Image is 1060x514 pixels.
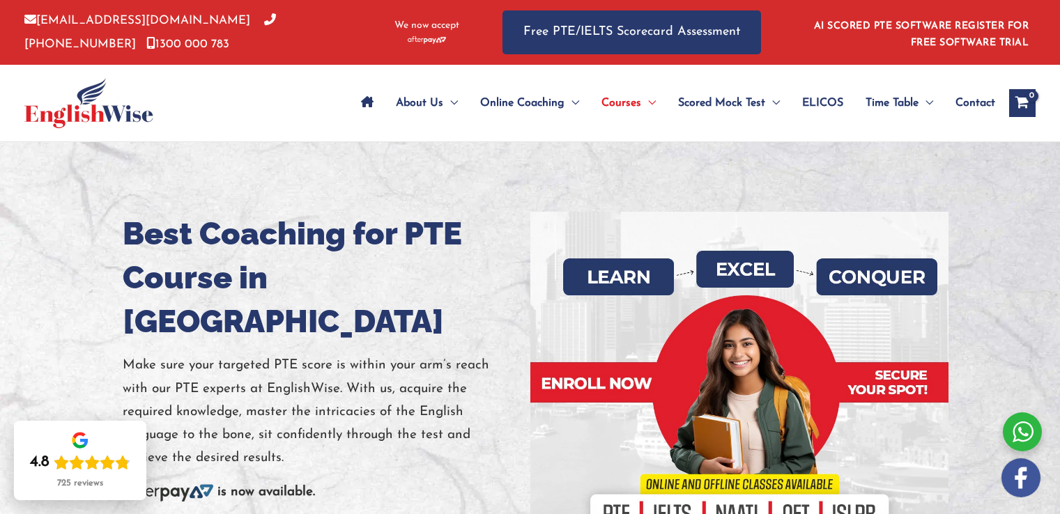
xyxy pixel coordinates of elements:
img: Afterpay-Logo [123,483,213,501]
a: AI SCORED PTE SOFTWARE REGISTER FOR FREE SOFTWARE TRIAL [814,21,1029,48]
aside: Header Widget 1 [806,10,1036,55]
img: white-facebook.png [1001,458,1040,497]
span: Menu Toggle [443,79,458,127]
a: 1300 000 783 [146,38,229,50]
a: [EMAIL_ADDRESS][DOMAIN_NAME] [24,15,250,26]
div: 4.8 [30,453,49,472]
span: ELICOS [802,79,843,127]
a: Online CoachingMenu Toggle [469,79,590,127]
span: Menu Toggle [564,79,579,127]
h1: Best Coaching for PTE Course in [GEOGRAPHIC_DATA] [123,212,520,343]
span: Scored Mock Test [678,79,765,127]
span: Menu Toggle [765,79,780,127]
b: is now available. [217,485,315,499]
a: Time TableMenu Toggle [854,79,944,127]
img: Afterpay-Logo [408,36,446,44]
span: We now accept [394,19,459,33]
a: Contact [944,79,995,127]
span: Menu Toggle [919,79,933,127]
span: Contact [955,79,995,127]
p: Make sure your targeted PTE score is within your arm’s reach with our PTE experts at EnglishWise.... [123,354,520,469]
span: Online Coaching [480,79,564,127]
div: Rating: 4.8 out of 5 [30,453,130,472]
span: About Us [396,79,443,127]
a: ELICOS [791,79,854,127]
a: Scored Mock TestMenu Toggle [667,79,791,127]
a: Free PTE/IELTS Scorecard Assessment [502,10,761,54]
nav: Site Navigation: Main Menu [350,79,995,127]
img: cropped-ew-logo [24,78,153,128]
span: Time Table [866,79,919,127]
a: About UsMenu Toggle [385,79,469,127]
a: [PHONE_NUMBER] [24,15,276,49]
div: 725 reviews [57,478,103,489]
a: CoursesMenu Toggle [590,79,667,127]
a: View Shopping Cart, empty [1009,89,1036,117]
span: Menu Toggle [641,79,656,127]
span: Courses [601,79,641,127]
